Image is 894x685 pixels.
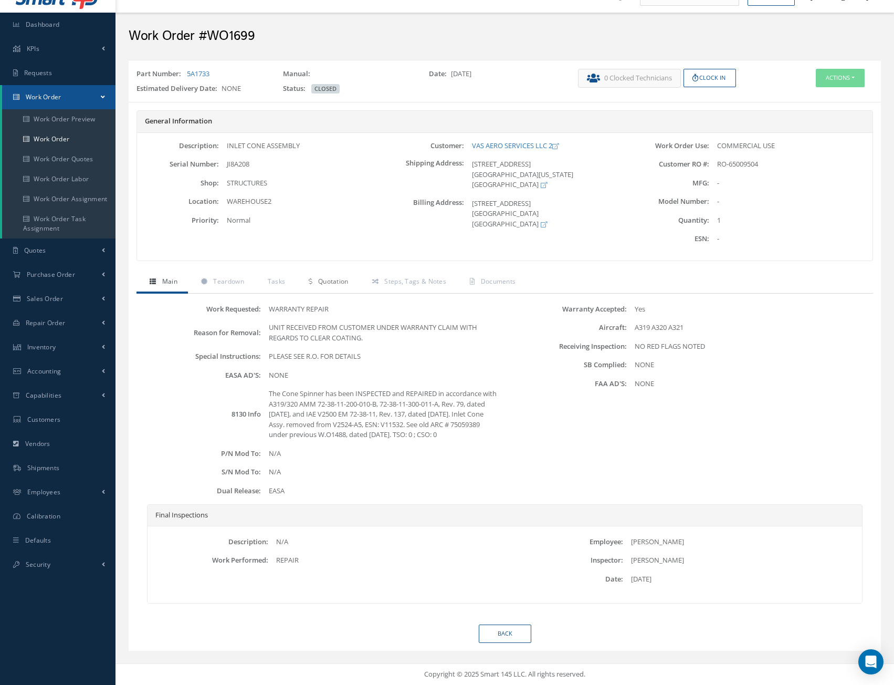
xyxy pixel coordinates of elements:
[129,84,275,98] div: NONE
[139,371,261,379] label: EASA AD'S:
[261,323,504,343] div: UNIT RECEIVED FROM CUSTOMER UNDER WARRANTY CLAIM WITH REGARDS TO CLEAR COATING.
[359,272,457,294] a: Steps, Tags & Notes
[709,215,872,226] div: 1
[505,538,623,546] label: Employee:
[136,272,188,294] a: Main
[139,329,261,337] label: Reason for Removal:
[27,415,61,424] span: Customers
[464,159,627,190] div: [STREET_ADDRESS] [GEOGRAPHIC_DATA][US_STATE] [GEOGRAPHIC_DATA]
[219,141,382,151] div: INLET CONE ASSEMBLY
[139,305,261,313] label: Work Requested:
[261,467,504,478] div: N/A
[627,379,870,389] div: NONE
[627,198,709,205] label: Model Number:
[150,556,268,564] label: Work Performed:
[187,69,209,78] a: 5A1733
[136,69,185,79] label: Part Number:
[623,574,859,585] div: [DATE]
[24,246,46,255] span: Quotes
[139,450,261,458] label: P/N Mod To:
[268,537,504,547] div: N/A
[268,555,504,566] div: REPAIR
[27,44,39,53] span: KPIs
[150,538,268,546] label: Description:
[261,449,504,459] div: N/A
[627,216,709,224] label: Quantity:
[261,486,504,496] div: EASA
[2,209,115,238] a: Work Order Task Assignment
[2,129,115,149] a: Work Order
[283,69,314,79] label: Manual:
[382,199,464,230] label: Billing Address:
[24,68,52,77] span: Requests
[26,391,62,400] span: Capabilities
[464,199,627,230] div: [STREET_ADDRESS] [GEOGRAPHIC_DATA] [GEOGRAPHIC_DATA]
[283,84,310,94] label: Status:
[26,318,66,327] span: Repair Order
[261,351,504,362] div: PLEASE SEE R.O. FOR DETAILS
[26,92,61,101] span: Work Order
[137,142,219,150] label: Description:
[472,141,559,150] a: VAS AERO SERVICES LLC 2
[296,272,359,294] a: Quotation
[578,69,681,88] button: 0 Clocked Technicians
[145,117,865,126] h5: General Information
[429,69,451,79] label: Date:
[604,73,672,84] span: 0 Clocked Technicians
[627,341,870,352] div: NO RED FLAGS NOTED
[627,304,870,315] div: Yes
[479,625,531,643] a: Back
[683,69,736,87] button: Clock In
[505,305,627,313] label: Warranty Accepted:
[137,216,219,224] label: Priority:
[311,84,340,94] span: CLOSED
[709,178,872,189] div: -
[137,179,219,187] label: Shop:
[162,277,177,286] span: Main
[318,277,349,286] span: Quotation
[27,342,56,351] span: Inventory
[627,179,709,187] label: MFG:
[136,84,222,94] label: Estimated Delivery Date:
[457,272,526,294] a: Documents
[627,360,870,370] div: NONE
[816,69,865,87] button: Actions
[26,20,60,29] span: Dashboard
[126,669,884,680] div: Copyright © 2025 Smart 145 LLC. All rights reserved.
[261,304,504,315] div: WARRANTY REPAIR
[505,361,627,369] label: SB Complied:
[25,536,51,545] span: Defaults
[709,234,872,244] div: -
[505,380,627,388] label: FAA AD'S:
[227,159,249,169] span: JI8A208
[505,575,623,583] label: Date:
[27,512,60,521] span: Calibration
[2,85,115,109] a: Work Order
[129,28,881,44] h2: Work Order #WO1699
[505,342,627,350] label: Receiving Inspection:
[26,560,50,569] span: Security
[709,196,872,207] div: -
[627,235,709,243] label: ESN:
[137,198,219,205] label: Location:
[421,69,567,84] div: [DATE]
[858,649,884,674] div: Open Intercom Messenger
[148,505,862,526] div: Final Inspections
[139,410,261,418] label: 8130 Info
[139,352,261,360] label: Special Instructions:
[623,537,859,547] div: [PERSON_NAME]
[505,324,627,331] label: Aircraft:
[2,109,115,129] a: Work Order Preview
[505,556,623,564] label: Inspector:
[623,555,859,566] div: [PERSON_NAME]
[717,159,758,169] span: RO-65009504
[627,323,870,333] div: A319 A320 A321
[382,159,464,190] label: Shipping Address:
[255,272,296,294] a: Tasks
[382,142,464,150] label: Customer:
[139,487,261,495] label: Dual Release:
[384,277,446,286] span: Steps, Tags & Notes
[219,215,382,226] div: Normal
[627,142,709,150] label: Work Order Use:
[27,270,75,279] span: Purchase Order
